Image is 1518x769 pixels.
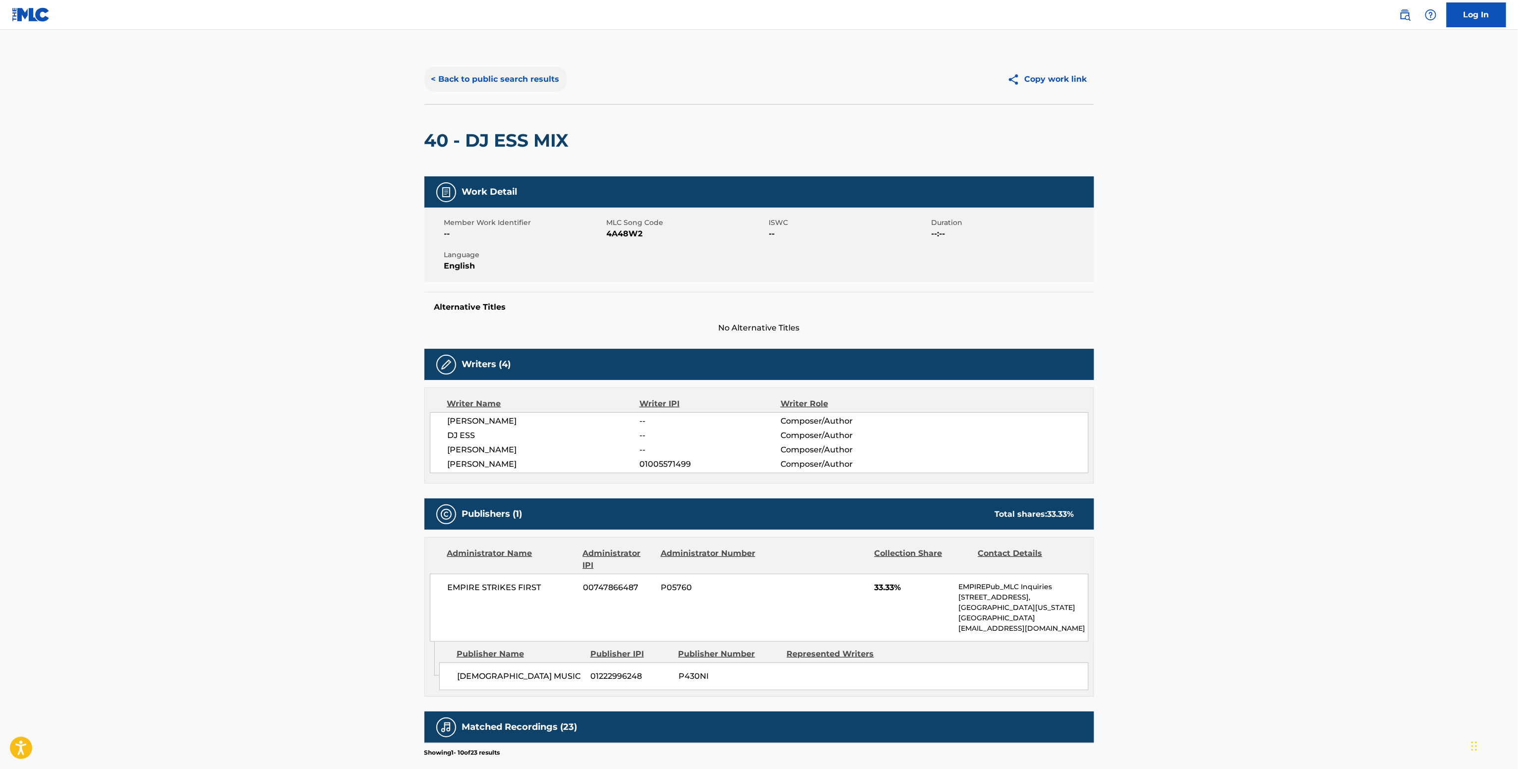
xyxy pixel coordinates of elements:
h2: 40 - DJ ESS MIX [424,129,574,152]
span: P430NI [679,670,780,682]
span: 4A48W2 [607,228,767,240]
img: Matched Recordings [440,721,452,733]
span: ISWC [769,218,929,228]
p: [GEOGRAPHIC_DATA][US_STATE] [958,603,1088,613]
img: Publishers [440,508,452,520]
img: MLC Logo [12,7,50,22]
div: Help [1421,5,1441,25]
div: Writer Name [447,398,640,410]
div: Contact Details [978,548,1074,571]
span: -- [639,415,780,427]
p: Showing 1 - 10 of 23 results [424,748,500,757]
div: Drag [1471,731,1477,761]
div: Administrator Number [661,548,757,571]
img: search [1399,9,1411,21]
span: Member Work Identifier [444,218,604,228]
span: -- [769,228,929,240]
span: Language [444,250,604,260]
div: Publisher Number [679,648,780,660]
span: Composer/Author [781,458,909,470]
div: Represented Writers [787,648,888,660]
span: P05760 [661,582,757,594]
span: [PERSON_NAME] [448,458,640,470]
span: Composer/Author [781,430,909,441]
div: Writer IPI [639,398,781,410]
span: -- [639,430,780,441]
h5: Writers (4) [462,359,511,370]
span: 33.33 % [1047,509,1074,519]
span: Composer/Author [781,444,909,456]
span: 33.33% [874,582,951,594]
p: [STREET_ADDRESS], [958,592,1088,603]
img: Work Detail [440,186,452,198]
p: [EMAIL_ADDRESS][DOMAIN_NAME] [958,623,1088,634]
span: MLC Song Code [607,218,767,228]
p: [GEOGRAPHIC_DATA] [958,613,1088,623]
span: -- [444,228,604,240]
span: English [444,260,604,272]
button: < Back to public search results [424,67,567,92]
div: Publisher Name [457,648,583,660]
img: Copy work link [1007,73,1025,86]
div: Collection Share [874,548,970,571]
span: [PERSON_NAME] [448,444,640,456]
span: No Alternative Titles [424,322,1094,334]
span: [PERSON_NAME] [448,415,640,427]
div: Administrator Name [447,548,576,571]
span: Duration [932,218,1092,228]
img: help [1425,9,1437,21]
div: Total shares: [995,508,1074,520]
a: Log In [1447,2,1506,27]
span: -- [639,444,780,456]
a: Public Search [1395,5,1415,25]
h5: Publishers (1) [462,508,523,520]
button: Copy work link [1000,67,1094,92]
span: 01222996248 [591,670,671,682]
span: --:-- [932,228,1092,240]
span: [DEMOGRAPHIC_DATA] MUSIC [457,670,583,682]
span: 00747866487 [583,582,653,594]
h5: Alternative Titles [434,302,1084,312]
p: EMPIREPub_MLC Inquiries [958,582,1088,592]
div: Administrator IPI [583,548,653,571]
div: Writer Role [781,398,909,410]
img: Writers [440,359,452,371]
span: Composer/Author [781,415,909,427]
span: EMPIRE STRIKES FIRST [448,582,576,594]
div: Publisher IPI [590,648,671,660]
span: 01005571499 [639,458,780,470]
iframe: Chat Widget [1468,721,1518,769]
h5: Work Detail [462,186,518,198]
span: DJ ESS [448,430,640,441]
h5: Matched Recordings (23) [462,721,577,733]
